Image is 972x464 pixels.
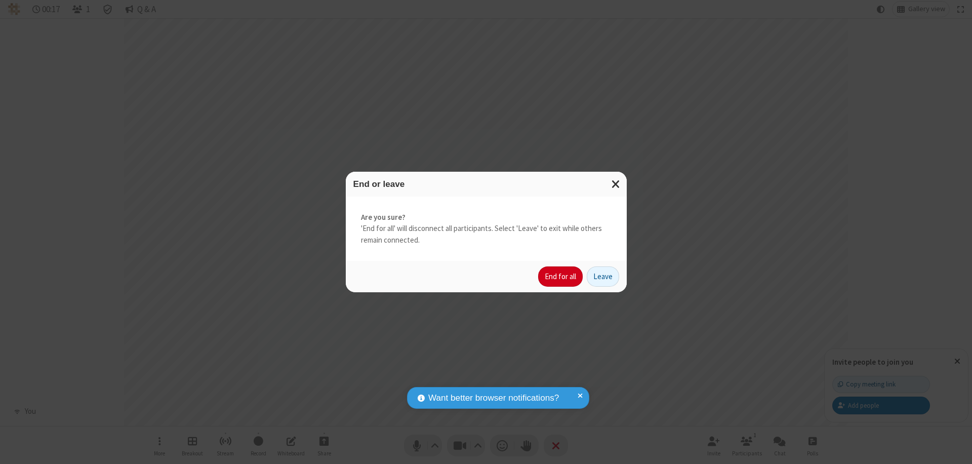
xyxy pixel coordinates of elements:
div: 'End for all' will disconnect all participants. Select 'Leave' to exit while others remain connec... [346,197,627,261]
strong: Are you sure? [361,212,612,223]
button: Leave [587,266,619,287]
h3: End or leave [353,179,619,189]
button: End for all [538,266,583,287]
span: Want better browser notifications? [428,392,559,405]
button: Close modal [605,172,627,197]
